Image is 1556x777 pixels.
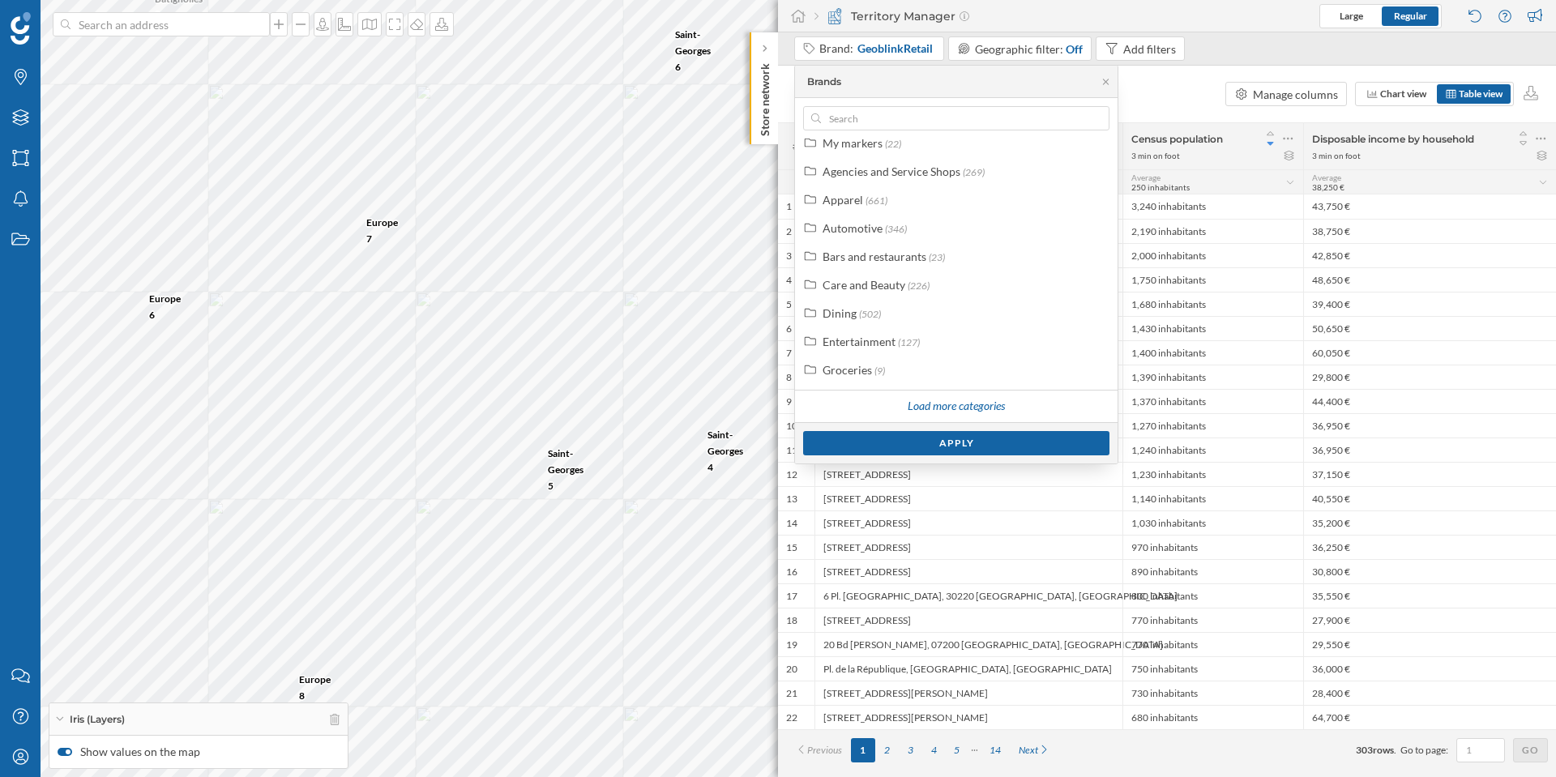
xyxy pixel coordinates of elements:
[1122,292,1303,316] div: 1,680 inhabitants
[1340,10,1363,22] span: Large
[1122,389,1303,413] div: 1,370 inhabitants
[814,681,1122,705] div: [STREET_ADDRESS][PERSON_NAME]
[786,200,792,213] div: 1
[1303,559,1556,583] div: 30,800 €
[786,444,797,457] div: 11
[1122,705,1303,729] div: 680 inhabitants
[874,365,885,377] span: (9)
[58,744,340,760] label: Show values on the map
[1303,583,1556,608] div: 35,550 €
[1122,535,1303,559] div: 970 inhabitants
[1303,486,1556,510] div: 40,550 €
[1303,535,1556,559] div: 36,250 €
[1122,413,1303,438] div: 1,270 inhabitants
[814,510,1122,535] div: [STREET_ADDRESS]
[866,194,887,207] span: (661)
[1394,10,1427,22] span: Regular
[823,278,905,292] div: Care and Beauty
[1394,744,1396,756] span: .
[1122,462,1303,486] div: 1,230 inhabitants
[814,462,1122,486] div: [STREET_ADDRESS]
[1122,656,1303,681] div: 750 inhabitants
[819,41,934,57] div: Brand:
[1303,632,1556,656] div: 29,550 €
[807,75,841,89] div: Brands
[1122,219,1303,243] div: 2,190 inhabitants
[814,486,1122,510] div: [STREET_ADDRESS]
[1459,88,1503,100] span: Table view
[786,687,797,700] div: 21
[814,705,1122,729] div: [STREET_ADDRESS][PERSON_NAME]
[786,139,806,154] span: #
[885,138,901,150] span: (22)
[823,136,883,150] div: My markers
[1122,340,1303,365] div: 1,400 inhabitants
[786,468,797,481] div: 12
[1122,510,1303,535] div: 1,030 inhabitants
[1303,681,1556,705] div: 28,400 €
[908,280,930,292] span: (226)
[1461,742,1500,758] input: 1
[1122,632,1303,656] div: 770 inhabitants
[1312,150,1361,161] div: 3 min on foot
[885,223,907,235] span: (346)
[1400,743,1448,758] span: Go to page:
[1303,656,1556,681] div: 36,000 €
[857,41,933,57] span: GeoblinkRetail
[1303,292,1556,316] div: 39,400 €
[1312,173,1341,182] span: Average
[786,250,792,263] div: 3
[786,590,797,603] div: 17
[814,608,1122,632] div: [STREET_ADDRESS]
[1122,243,1303,267] div: 2,000 inhabitants
[1303,413,1556,438] div: 36,950 €
[757,57,773,136] p: Store network
[1303,365,1556,389] div: 29,800 €
[1312,133,1474,145] span: Disposable income by household
[1122,316,1303,340] div: 1,430 inhabitants
[814,583,1122,608] div: 6 Pl. [GEOGRAPHIC_DATA], 30220 [GEOGRAPHIC_DATA], [GEOGRAPHIC_DATA]
[1131,133,1223,145] span: Census population
[786,541,797,554] div: 15
[1122,486,1303,510] div: 1,140 inhabitants
[1356,744,1373,756] span: 303
[823,221,883,235] div: Automotive
[1131,150,1180,161] div: 3 min on foot
[1122,559,1303,583] div: 890 inhabitants
[1131,173,1161,182] span: Average
[1303,340,1556,365] div: 60,050 €
[1380,88,1426,100] span: Chart view
[814,8,969,24] div: Territory Manager
[898,392,1014,421] div: Load more categories
[823,193,863,207] div: Apparel
[786,298,792,311] div: 5
[786,274,792,287] div: 4
[786,322,792,335] div: 6
[1303,705,1556,729] div: 64,700 €
[1303,608,1556,632] div: 27,900 €
[975,42,1063,56] span: Geographic filter:
[1123,41,1176,58] div: Add filters
[823,306,857,320] div: Dining
[29,11,108,26] span: Assistance
[823,335,896,348] div: Entertainment
[1122,608,1303,632] div: 770 inhabitants
[11,12,31,45] img: Geoblink Logo
[786,225,792,238] div: 2
[786,663,797,676] div: 20
[786,517,797,530] div: 14
[1303,243,1556,267] div: 42,850 €
[786,711,797,724] div: 22
[1122,438,1303,462] div: 1,240 inhabitants
[1303,389,1556,413] div: 44,400 €
[786,638,797,651] div: 19
[1303,462,1556,486] div: 37,150 €
[814,656,1122,681] div: Pl. de la République, [GEOGRAPHIC_DATA], [GEOGRAPHIC_DATA]
[1303,316,1556,340] div: 50,650 €
[1303,438,1556,462] div: 36,950 €
[823,250,926,263] div: Bars and restaurants
[859,308,881,320] span: (502)
[786,395,792,408] div: 9
[1122,267,1303,292] div: 1,750 inhabitants
[929,251,945,263] span: (23)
